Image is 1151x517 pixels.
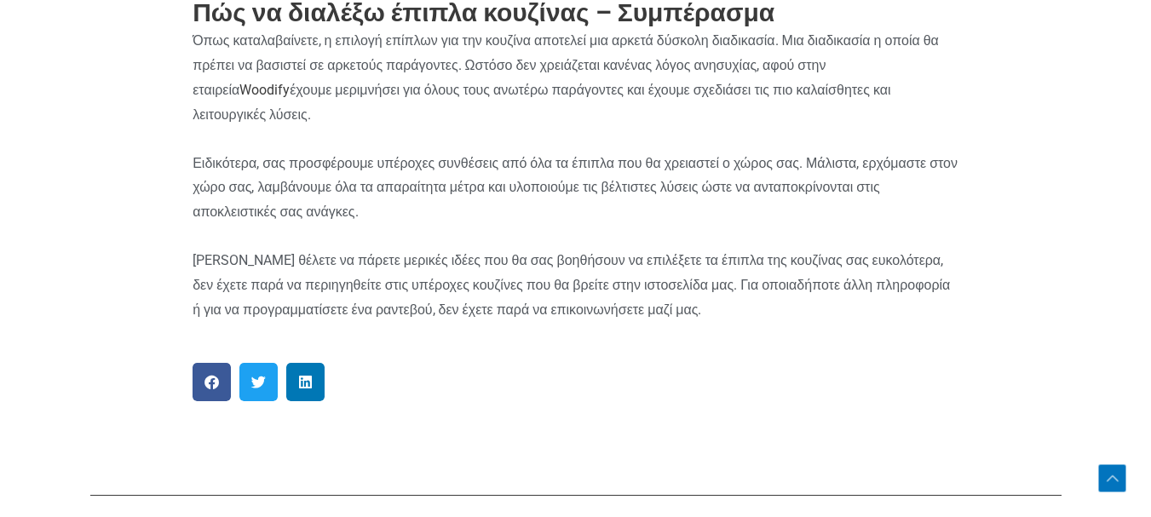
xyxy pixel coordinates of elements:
[193,249,958,322] p: [PERSON_NAME] θέλετε να πάρετε μερικές ιδέες που θα σας βοηθήσουν να επιλέξετε τα έπιπλα της κουζ...
[239,363,278,401] div: Share on twitter
[193,363,231,401] div: Share on facebook
[193,29,958,127] p: Όπως καταλαβαίνετε, η επιλογή επίπλων για την κουζίνα αποτελεί μια αρκετά δύσκολη διαδικασία. Μια...
[286,363,325,401] div: Share on linkedin
[239,82,290,98] a: Woodify
[193,152,958,225] p: Ειδικότερα, σας προσφέρουμε υπέροχες συνθέσεις από όλα τα έπιπλα που θα χρειαστεί ο χώρος σας. Μά...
